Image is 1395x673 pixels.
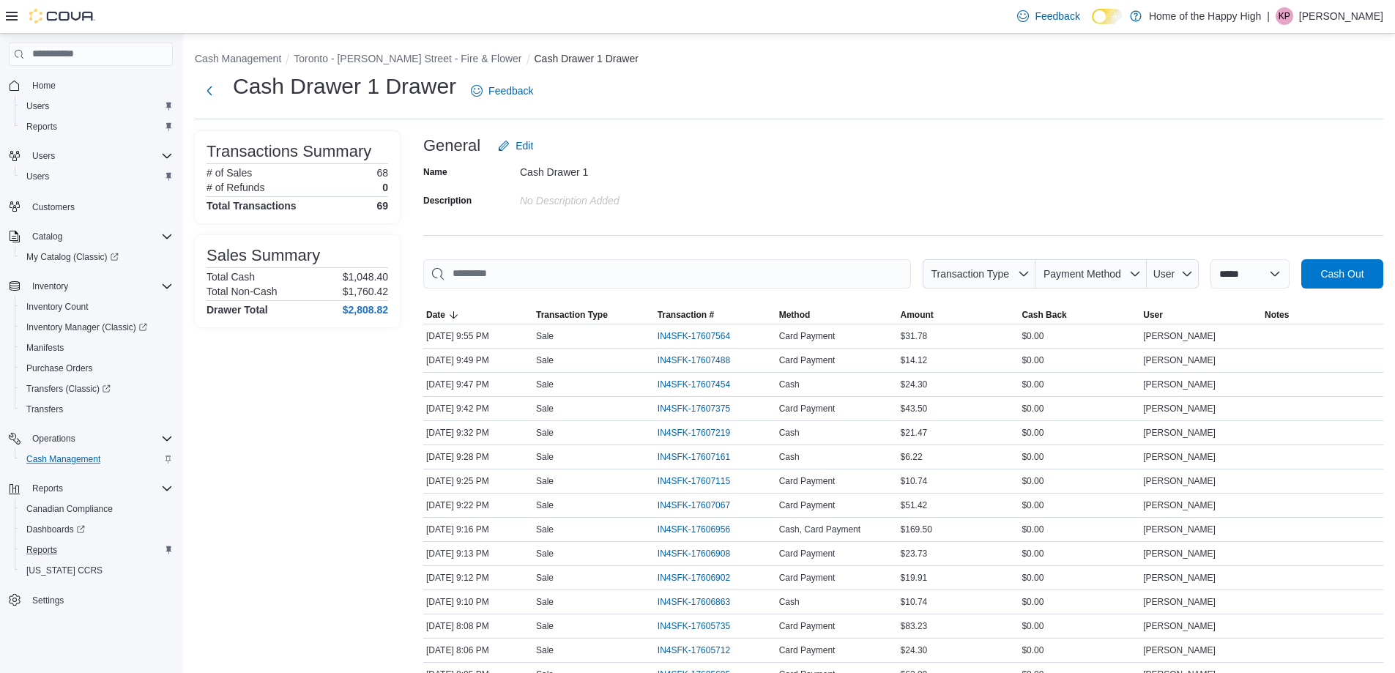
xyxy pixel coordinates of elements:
[1143,620,1216,632] span: [PERSON_NAME]
[21,118,63,135] a: Reports
[26,544,57,556] span: Reports
[3,276,179,297] button: Inventory
[21,248,173,266] span: My Catalog (Classic)
[26,100,49,112] span: Users
[1019,400,1140,417] div: $0.00
[423,327,533,345] div: [DATE] 9:55 PM
[21,450,173,468] span: Cash Management
[1019,327,1140,345] div: $0.00
[26,147,61,165] button: Users
[26,321,147,333] span: Inventory Manager (Classic)
[21,97,55,115] a: Users
[658,499,730,511] span: IN4SFK-17607067
[1019,472,1140,490] div: $0.00
[15,96,179,116] button: Users
[3,146,179,166] button: Users
[26,383,111,395] span: Transfers (Classic)
[658,448,745,466] button: IN4SFK-17607161
[901,620,928,632] span: $83.23
[423,569,533,587] div: [DATE] 9:12 PM
[536,620,554,632] p: Sale
[3,590,179,611] button: Settings
[658,379,730,390] span: IN4SFK-17607454
[207,167,252,179] h6: # of Sales
[658,424,745,442] button: IN4SFK-17607219
[26,198,81,216] a: Customers
[15,317,179,338] a: Inventory Manager (Classic)
[901,475,928,487] span: $10.74
[901,572,928,584] span: $19.91
[1019,617,1140,635] div: $0.00
[343,286,388,297] p: $1,760.42
[901,451,923,463] span: $6.22
[1265,309,1289,321] span: Notes
[423,400,533,417] div: [DATE] 9:42 PM
[1320,267,1364,281] span: Cash Out
[901,403,928,414] span: $43.50
[779,379,800,390] span: Cash
[15,499,179,519] button: Canadian Compliance
[26,524,85,535] span: Dashboards
[1143,572,1216,584] span: [PERSON_NAME]
[26,121,57,133] span: Reports
[343,304,388,316] h4: $2,808.82
[536,548,554,559] p: Sale
[207,182,264,193] h6: # of Refunds
[1143,309,1163,321] span: User
[21,360,99,377] a: Purchase Orders
[26,430,173,447] span: Operations
[423,376,533,393] div: [DATE] 9:47 PM
[32,150,55,162] span: Users
[195,51,1383,69] nav: An example of EuiBreadcrumbs
[658,617,745,635] button: IN4SFK-17605735
[26,404,63,415] span: Transfers
[779,524,860,535] span: Cash, Card Payment
[1019,424,1140,442] div: $0.00
[21,248,124,266] a: My Catalog (Classic)
[779,499,836,511] span: Card Payment
[26,503,113,515] span: Canadian Compliance
[15,519,179,540] a: Dashboards
[21,521,173,538] span: Dashboards
[423,545,533,562] div: [DATE] 9:13 PM
[901,379,928,390] span: $24.30
[32,80,56,92] span: Home
[1011,1,1085,31] a: Feedback
[423,166,447,178] label: Name
[1143,427,1216,439] span: [PERSON_NAME]
[1019,352,1140,369] div: $0.00
[3,478,179,499] button: Reports
[1143,596,1216,608] span: [PERSON_NAME]
[658,327,745,345] button: IN4SFK-17607564
[655,306,776,324] button: Transaction #
[1019,521,1140,538] div: $0.00
[901,644,928,656] span: $24.30
[931,268,1009,280] span: Transaction Type
[779,403,836,414] span: Card Payment
[658,596,730,608] span: IN4SFK-17606863
[1279,7,1290,25] span: KP
[207,247,320,264] h3: Sales Summary
[536,499,554,511] p: Sale
[26,197,173,215] span: Customers
[15,449,179,469] button: Cash Management
[658,569,745,587] button: IN4SFK-17606902
[1299,7,1383,25] p: [PERSON_NAME]
[15,540,179,560] button: Reports
[15,338,179,358] button: Manifests
[423,306,533,324] button: Date
[779,309,811,321] span: Method
[1019,569,1140,587] div: $0.00
[658,524,730,535] span: IN4SFK-17606956
[195,53,281,64] button: Cash Management
[1301,259,1383,289] button: Cash Out
[658,548,730,559] span: IN4SFK-17606908
[26,278,173,295] span: Inventory
[423,352,533,369] div: [DATE] 9:49 PM
[779,644,836,656] span: Card Payment
[21,450,106,468] a: Cash Management
[520,189,716,207] div: No Description added
[901,309,934,321] span: Amount
[376,167,388,179] p: 68
[21,298,173,316] span: Inventory Count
